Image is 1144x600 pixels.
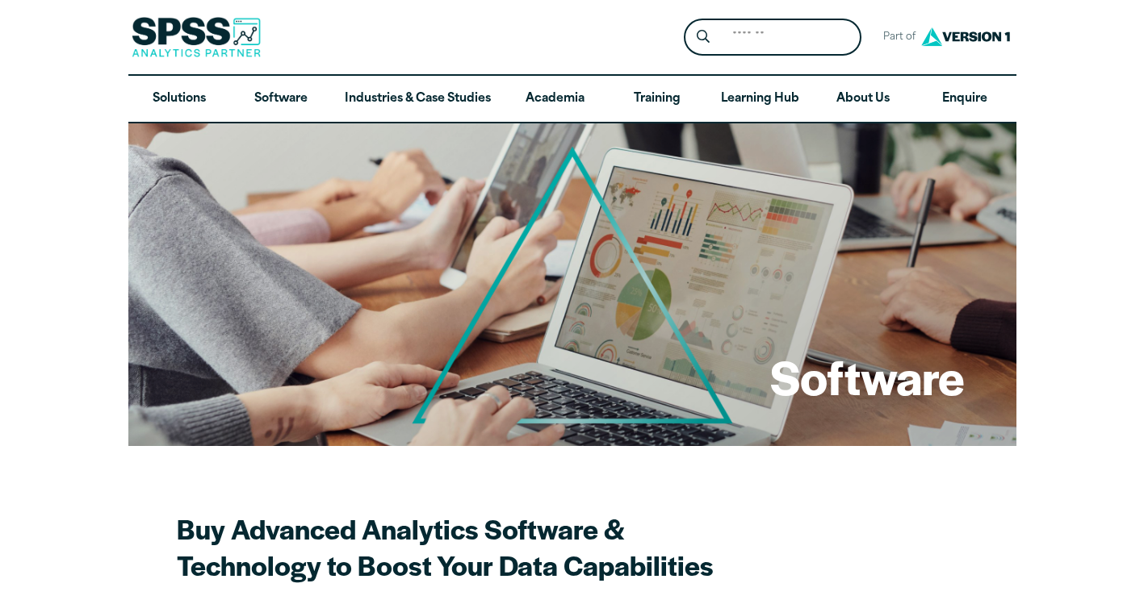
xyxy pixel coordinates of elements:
[697,30,710,44] svg: Search magnifying glass icon
[812,76,914,123] a: About Us
[917,22,1014,52] img: Version1 Logo
[332,76,504,123] a: Industries & Case Studies
[128,76,230,123] a: Solutions
[128,76,1016,123] nav: Desktop version of site main menu
[177,510,715,583] h2: Buy Advanced Analytics Software & Technology to Boost Your Data Capabilities
[230,76,332,123] a: Software
[770,345,965,408] h1: Software
[708,76,812,123] a: Learning Hub
[684,19,861,56] form: Site Header Search Form
[688,23,718,52] button: Search magnifying glass icon
[606,76,707,123] a: Training
[504,76,606,123] a: Academia
[132,17,261,57] img: SPSS Analytics Partner
[874,26,917,49] span: Part of
[914,76,1016,123] a: Enquire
